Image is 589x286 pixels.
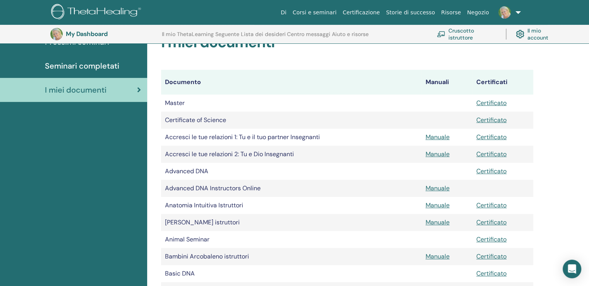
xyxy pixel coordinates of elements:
th: Manuali [422,70,472,95]
td: Master [161,95,422,112]
img: default.jpg [498,6,511,19]
img: chalkboard-teacher.svg [437,31,445,38]
td: [PERSON_NAME] istruttori [161,214,422,231]
td: Bambini Arcobaleno istruttori [161,248,422,265]
a: Certificato [476,269,507,277]
span: I miei documenti [45,84,106,96]
a: Certificato [476,150,507,158]
td: Certificate of Science [161,112,422,129]
a: Certificato [476,218,507,226]
a: Centro messaggi [287,31,330,43]
td: Animal Seminar [161,231,422,248]
a: Certificato [476,252,507,260]
td: Basic DNA [161,265,422,282]
a: Negozio [464,5,492,20]
a: Certificato [476,116,507,124]
h3: My Dashboard [66,30,143,38]
a: Il mio ThetaLearning [162,31,214,43]
td: Accresci le tue relazioni 2: Tu e Dio Insegnanti [161,146,422,163]
img: logo.png [51,4,144,21]
th: Certificati [472,70,533,95]
a: Aiuto e risorse [332,31,369,43]
a: Cruscotto istruttore [437,26,496,43]
a: Risorse [438,5,464,20]
a: Lista dei desideri [241,31,286,43]
a: Di [278,5,290,20]
span: Seminari completati [45,60,119,72]
a: Certificato [476,235,507,243]
a: Manuale [426,133,450,141]
img: cog.svg [516,28,524,40]
td: Advanced DNA [161,163,422,180]
th: Documento [161,70,422,95]
td: Anatomia Intuitiva Istruttori [161,197,422,214]
a: Manuale [426,150,450,158]
a: Manuale [426,252,450,260]
a: Certificazione [340,5,383,20]
a: Certificato [476,201,507,209]
a: Storie di successo [383,5,438,20]
a: Il mio account [516,26,561,43]
div: Open Intercom Messenger [563,260,581,278]
td: Advanced DNA Instructors Online [161,180,422,197]
a: Corsi e seminari [290,5,340,20]
a: Certificato [476,99,507,107]
td: Accresci le tue relazioni 1: Tu e il tuo partner Insegnanti [161,129,422,146]
a: Certificato [476,133,507,141]
a: Manuale [426,201,450,209]
a: Seguente [215,31,239,43]
a: Manuale [426,218,450,226]
a: Certificato [476,167,507,175]
h2: I miei documenti [161,34,533,52]
a: Manuale [426,184,450,192]
img: default.jpg [50,28,63,40]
